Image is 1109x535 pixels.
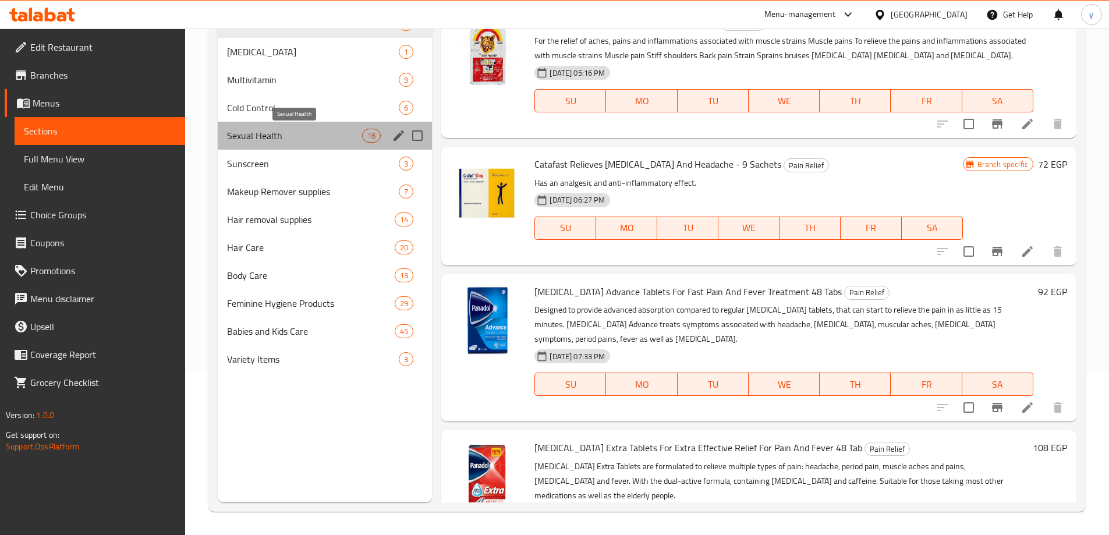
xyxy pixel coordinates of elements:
[606,373,677,396] button: MO
[399,158,413,169] span: 3
[596,217,657,240] button: MO
[534,176,962,190] p: Has an analgesic and anti-inflammatory effect.
[5,61,185,89] a: Branches
[611,93,672,109] span: MO
[5,257,185,285] a: Promotions
[534,439,862,456] span: [MEDICAL_DATA] Extra Tablets For Extra Effective Relief For Pain And Fever 48 Tab
[606,89,677,112] button: MO
[218,178,433,206] div: Makeup Remover supplies7
[540,219,591,236] span: SU
[753,93,815,109] span: WE
[399,73,413,87] div: items
[545,194,610,206] span: [DATE] 06:27 PM
[764,8,836,22] div: Menu-management
[6,427,59,442] span: Get support on:
[227,240,395,254] div: Hair Care
[218,345,433,373] div: Variety Items3
[399,157,413,171] div: items
[24,180,176,194] span: Edit Menu
[1038,156,1067,172] h6: 72 EGP
[218,206,433,233] div: Hair removal supplies14
[967,376,1029,393] span: SA
[784,219,836,236] span: TH
[1021,245,1034,258] a: Edit menu item
[218,233,433,261] div: Hair Care20
[227,73,399,87] span: Multivitamin
[24,152,176,166] span: Full Menu View
[895,93,957,109] span: FR
[218,38,433,66] div: [MEDICAL_DATA]1
[362,129,381,143] div: items
[983,110,1011,138] button: Branch-specific-item
[1044,394,1072,421] button: delete
[5,201,185,229] a: Choice Groups
[218,289,433,317] div: Feminine Hygiene Products29
[399,102,413,114] span: 6
[1089,8,1093,21] span: y
[534,373,606,396] button: SU
[902,217,963,240] button: SA
[227,268,395,282] div: Body Care
[30,208,176,222] span: Choice Groups
[218,5,433,378] nav: Menu sections
[820,373,891,396] button: TH
[983,394,1011,421] button: Branch-specific-item
[227,212,395,226] span: Hair removal supplies
[15,173,185,201] a: Edit Menu
[451,156,525,231] img: Catafast Relieves Toothache And Headache - 9 Sachets
[540,93,601,109] span: SU
[891,89,962,112] button: FR
[227,185,399,199] span: Makeup Remover supplies
[682,93,744,109] span: TU
[967,93,1029,109] span: SA
[30,348,176,362] span: Coverage Report
[451,440,525,514] img: Panadol Extra Tablets For Extra Effective Relief For Pain And Fever 48 Tab
[1038,284,1067,300] h6: 92 EGP
[5,89,185,117] a: Menus
[824,376,886,393] span: TH
[395,326,413,337] span: 45
[6,439,80,454] a: Support.OpsPlatform
[227,45,399,59] span: [MEDICAL_DATA]
[845,219,897,236] span: FR
[678,89,749,112] button: TU
[1033,440,1067,456] h6: 108 EGP
[534,34,1033,63] p: For the relief of aches, pains and inflammations associated with muscle strains Muscle pains To r...
[844,286,890,300] div: Pain Relief
[545,68,610,79] span: [DATE] 05:16 PM
[30,375,176,389] span: Grocery Checklist
[218,122,433,150] div: Sexual Health16edit
[723,219,775,236] span: WE
[864,442,910,456] div: Pain Relief
[399,352,413,366] div: items
[399,101,413,115] div: items
[227,157,399,171] span: Sunscreen
[1021,117,1034,131] a: Edit menu item
[534,217,596,240] button: SU
[227,324,395,338] div: Babies and Kids Care
[399,186,413,197] span: 7
[753,376,815,393] span: WE
[399,185,413,199] div: items
[824,93,886,109] span: TH
[891,373,962,396] button: FR
[749,89,820,112] button: WE
[227,129,363,143] span: Sexual Health
[363,130,380,141] span: 16
[227,296,395,310] div: Feminine Hygiene Products
[682,376,744,393] span: TU
[30,236,176,250] span: Coupons
[657,217,718,240] button: TU
[227,352,399,366] div: Variety Items
[534,89,606,112] button: SU
[395,270,413,281] span: 13
[30,40,176,54] span: Edit Restaurant
[395,214,413,225] span: 14
[956,239,981,264] span: Select to update
[1038,15,1067,31] h6: 20 EGP
[399,75,413,86] span: 9
[906,219,958,236] span: SA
